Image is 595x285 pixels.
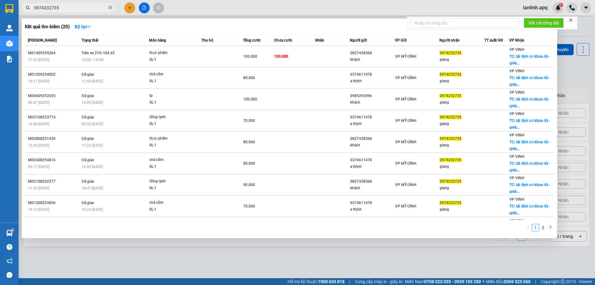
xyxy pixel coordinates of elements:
span: 10:24 [DATE] [82,207,103,212]
span: VP VINH [509,176,524,180]
span: search [26,6,30,10]
span: 19:17 [DATE] [28,79,49,83]
span: 100.000 [243,97,257,101]
span: VP VINH [509,219,524,223]
span: Đã giao [82,179,94,184]
span: 0974232735 [440,201,461,205]
div: 0374611478 [350,71,394,78]
span: VP MỸ ĐÌNH [395,54,417,59]
div: 0985293096 [350,93,394,99]
span: VP MỸ ĐÌNH [395,97,417,101]
div: SL: 1 [149,56,196,63]
span: right [549,225,552,229]
span: question-circle [7,244,12,250]
div: MD2808251430 [28,136,80,142]
div: khách [350,142,394,149]
span: Nhãn [315,38,324,42]
span: 0974232735 [440,51,461,55]
span: 0974232735 [440,115,461,119]
div: 0374611478 [350,200,394,206]
span: TC: tái định cư khoa đà - ql46... [509,204,550,215]
span: TC: tái định cư khoa đà - ql46... [509,140,550,151]
span: Chưa cước [274,38,292,42]
button: left [524,224,532,231]
span: 80.000 [243,140,255,144]
span: 14:00 - 14/09 [82,58,104,62]
span: VP MỸ ĐÌNH [395,161,417,166]
img: warehouse-icon [6,230,13,236]
div: a thịnh [350,163,394,170]
div: chả cốm [149,157,196,163]
span: TC: tái định cư khoa đà - ql46... [509,161,550,172]
span: VP MỸ ĐÌNH [395,76,417,80]
div: a thịnh [350,78,394,84]
span: 08:47 [DATE] [28,100,49,105]
div: chả cốm [149,199,196,206]
span: 16:09 [DATE] [82,100,103,105]
div: a thịnh [350,121,394,127]
span: Đã giao [82,201,94,205]
div: tp [149,92,196,99]
span: VP MỸ ĐÌNH [395,204,417,208]
div: SL: 1 [149,163,196,170]
span: 0974232735 [440,94,461,98]
div: SL: 1 [149,121,196,127]
span: TC: tái định cư khoa đà - ql46... [509,118,550,130]
div: 0827438568 [350,136,394,142]
sup: 1 [12,229,14,231]
span: TC: tái định cư khoa đà - ql46... [509,97,550,108]
span: Đã giao [82,158,94,162]
span: 70.000 [243,118,255,123]
span: TC: tái định cư khoa đà - ql46... [509,54,550,65]
div: chả cốm [149,71,196,78]
span: 90.000 [243,183,255,187]
span: Đã giao [82,136,94,141]
span: [PERSON_NAME] [28,38,57,42]
div: 0374611478 [350,114,394,121]
img: logo-vxr [5,4,13,13]
span: 70.000 [243,204,255,208]
div: khách [350,99,394,106]
div: thực phẩm [149,135,196,142]
button: right [547,224,554,231]
span: Tổng cước [243,38,261,42]
span: 09:59 [DATE] [82,122,103,126]
div: SL: 1 [149,78,196,85]
span: VP Nhận [509,38,524,42]
span: Trên xe 37H-104.45 [82,51,115,55]
div: giang [440,206,484,213]
div: 0374611478 [350,157,394,163]
input: Tìm tên, số ĐT hoặc mã đơn [34,4,107,11]
span: 11:44 [DATE] [82,79,103,83]
div: đông lạnh [149,114,196,121]
img: solution-icon [6,56,13,62]
input: Nhập số tổng đài [410,18,519,28]
span: 0974232735 [440,158,461,162]
div: giang [440,142,484,149]
span: message [7,272,12,278]
span: Thu hộ [201,38,213,42]
span: Món hàng [149,38,166,42]
a: 1 [532,224,539,231]
li: Next Page [547,224,554,231]
div: giang [440,56,484,63]
span: VP VINH [509,154,524,159]
span: close-circle [108,6,112,9]
strong: Bộ lọc [75,24,91,29]
span: Người gửi [350,38,367,42]
span: VP MỸ ĐÌNH [395,183,417,187]
div: MD2408254816 [28,157,80,163]
span: TT xuất HĐ [484,38,503,42]
span: 16:40 [DATE] [28,122,49,126]
div: a thịnh [350,206,394,213]
span: close [569,18,573,22]
li: 2 [539,224,547,231]
span: Đã giao [82,94,94,98]
div: 0827438568 [350,178,394,185]
span: Đã giao [82,115,94,119]
span: Người nhận [439,38,460,42]
div: khách [350,185,394,191]
span: 80.000 [243,161,255,166]
span: 100.000 [274,54,288,59]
